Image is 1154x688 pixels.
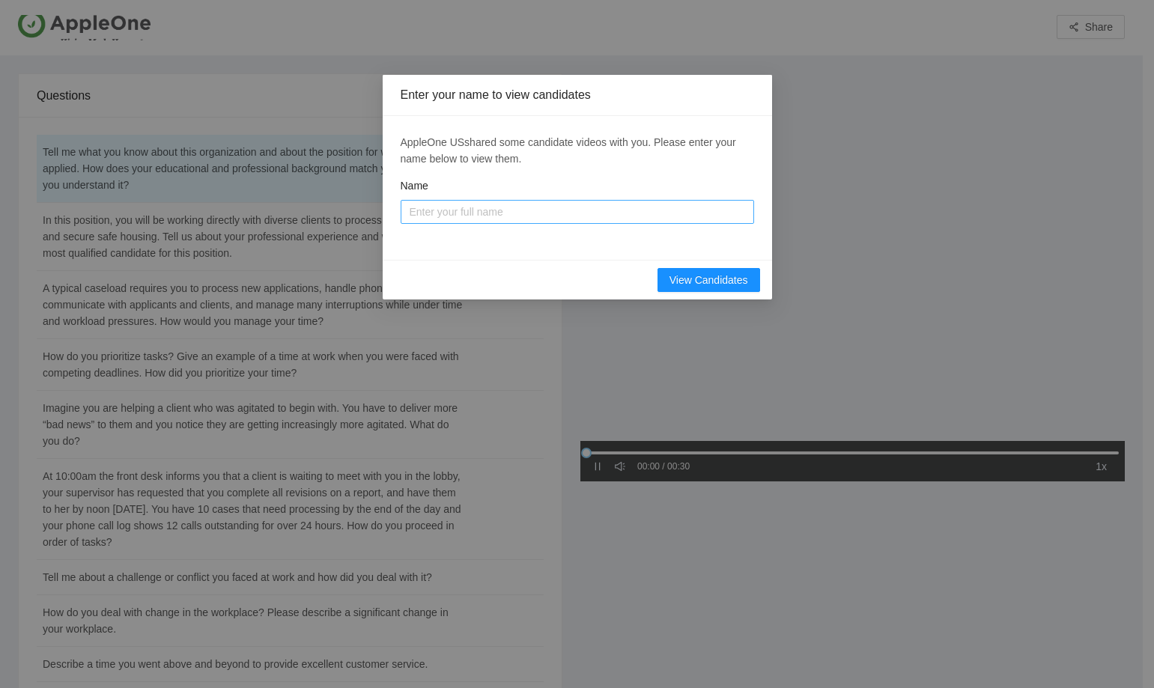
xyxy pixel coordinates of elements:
button: View Candidates [658,268,760,292]
input: Name [401,200,754,224]
label: Name [401,177,428,194]
span: View Candidates [669,272,748,288]
div: AppleOne US shared some candidate videos with you. Please enter your name below to view them. [401,134,754,167]
div: Enter your name to view candidates [401,87,754,103]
